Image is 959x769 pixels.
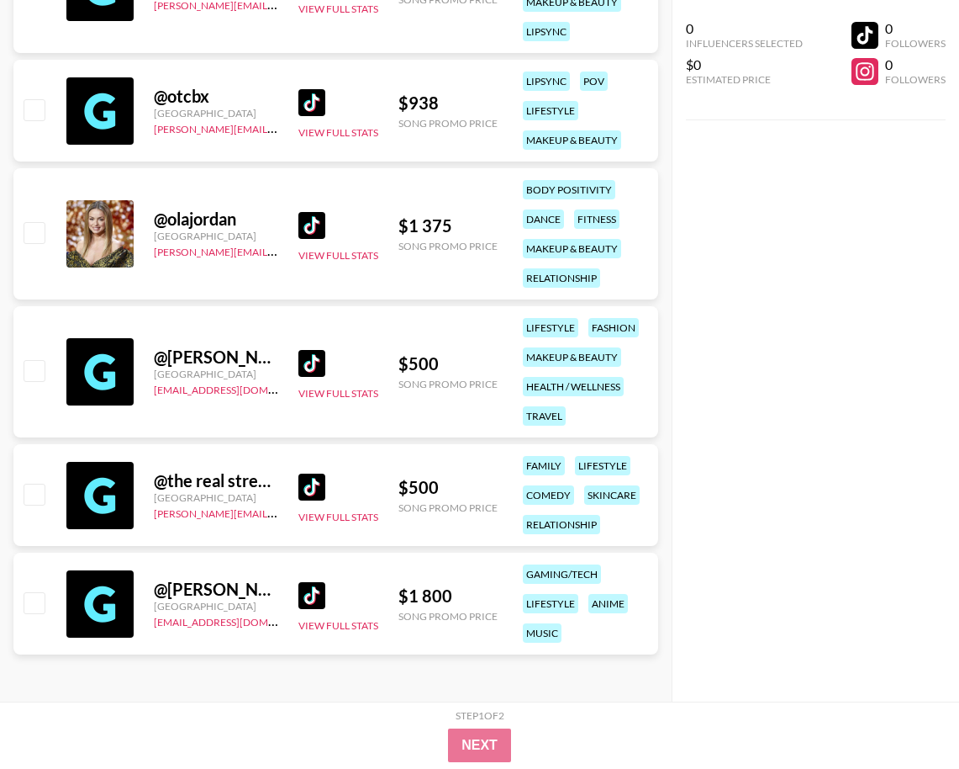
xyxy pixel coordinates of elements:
[584,485,640,505] div: skincare
[298,249,378,262] button: View Full Stats
[523,180,615,199] div: body positivity
[523,594,578,613] div: lifestyle
[154,242,403,258] a: [PERSON_NAME][EMAIL_ADDRESS][DOMAIN_NAME]
[298,212,325,239] img: TikTok
[686,56,803,73] div: $0
[154,368,278,380] div: [GEOGRAPHIC_DATA]
[523,406,566,426] div: travel
[523,623,561,643] div: music
[398,610,498,623] div: Song Promo Price
[398,477,498,498] div: $ 500
[398,215,498,236] div: $ 1 375
[154,230,278,242] div: [GEOGRAPHIC_DATA]
[398,353,498,374] div: $ 500
[154,504,403,520] a: [PERSON_NAME][EMAIL_ADDRESS][DOMAIN_NAME]
[154,491,278,504] div: [GEOGRAPHIC_DATA]
[523,377,624,396] div: health / wellness
[523,72,570,91] div: lipsync
[523,101,578,120] div: lifestyle
[523,209,564,229] div: dance
[154,470,278,491] div: @ the real street family
[885,20,946,37] div: 0
[298,350,325,377] img: TikTok
[298,619,378,632] button: View Full Stats
[398,93,498,114] div: $ 938
[298,126,378,139] button: View Full Stats
[523,565,601,584] div: gaming/tech
[154,579,278,600] div: @ [PERSON_NAME]
[588,594,628,613] div: anime
[523,22,570,41] div: lipsync
[523,347,621,367] div: makeup & beauty
[154,613,323,628] a: [EMAIL_ADDRESS][DOMAIN_NAME]
[298,474,325,501] img: TikTok
[298,3,378,15] button: View Full Stats
[298,511,378,523] button: View Full Stats
[456,709,504,722] div: Step 1 of 2
[298,582,325,609] img: TikTok
[523,318,578,337] div: lifestyle
[398,240,498,252] div: Song Promo Price
[686,20,803,37] div: 0
[154,209,278,230] div: @ olajordan
[885,56,946,73] div: 0
[154,380,323,396] a: [EMAIL_ADDRESS][DOMAIN_NAME]
[448,729,511,762] button: Next
[523,515,600,534] div: relationship
[875,685,939,749] iframe: Drift Widget Chat Controller
[885,37,946,50] div: Followers
[398,378,498,390] div: Song Promo Price
[885,73,946,86] div: Followers
[580,72,608,91] div: pov
[588,318,639,337] div: fashion
[154,600,278,613] div: [GEOGRAPHIC_DATA]
[523,130,621,150] div: makeup & beauty
[154,107,278,119] div: [GEOGRAPHIC_DATA]
[298,387,378,400] button: View Full Stats
[686,37,803,50] div: Influencers Selected
[523,485,574,505] div: comedy
[523,268,600,288] div: relationship
[398,117,498,130] div: Song Promo Price
[154,119,403,135] a: [PERSON_NAME][EMAIL_ADDRESS][DOMAIN_NAME]
[575,456,630,475] div: lifestyle
[298,89,325,116] img: TikTok
[523,456,565,475] div: family
[398,501,498,514] div: Song Promo Price
[154,347,278,368] div: @ [PERSON_NAME]
[574,209,619,229] div: fitness
[398,586,498,607] div: $ 1 800
[154,86,278,107] div: @ otcbx
[686,73,803,86] div: Estimated Price
[523,239,621,258] div: makeup & beauty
